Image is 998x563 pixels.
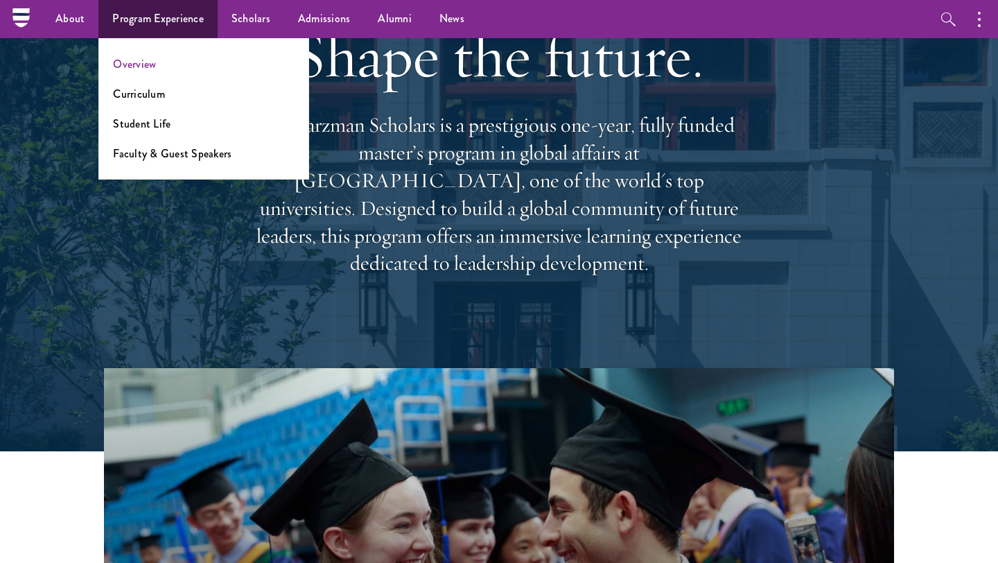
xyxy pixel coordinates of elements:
[113,116,170,132] a: Student Life
[249,112,748,277] p: Schwarzman Scholars is a prestigious one-year, fully funded master’s program in global affairs at...
[113,86,165,102] a: Curriculum
[113,146,231,162] a: Faculty & Guest Speakers
[249,17,748,94] h1: Shape the future.
[113,56,156,72] a: Overview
